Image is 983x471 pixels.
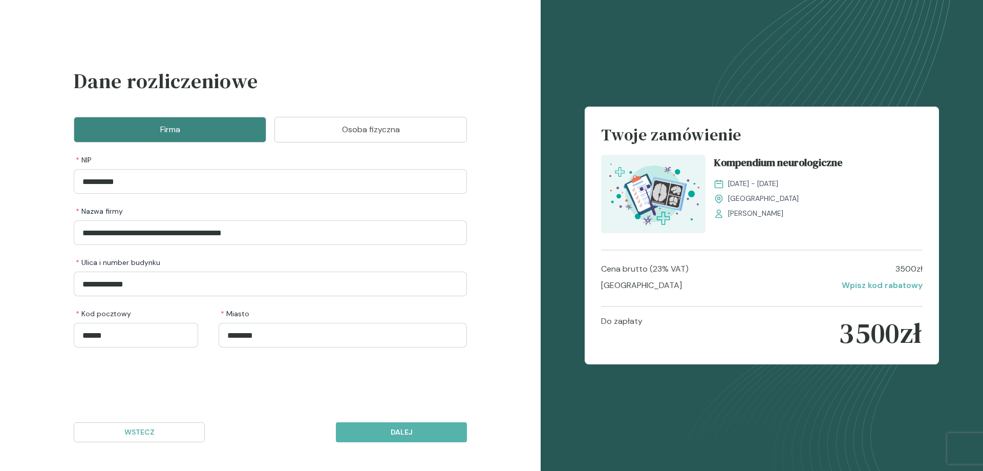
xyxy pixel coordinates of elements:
button: Firma [74,117,266,142]
p: Dalej [345,427,458,438]
span: [PERSON_NAME] [728,208,783,219]
a: Kompendium neurologiczne [714,155,922,174]
h3: Dane rozliczeniowe [74,66,467,109]
input: Kod pocztowy [74,323,198,347]
p: Wstecz [82,427,196,438]
img: Z2B805bqstJ98kzs_Neuro_T.svg [601,155,706,233]
span: Kompendium neurologiczne [714,155,843,174]
h4: Twoje zamówienie [601,123,922,155]
span: NIP [76,155,92,165]
span: Nazwa firmy [76,206,123,216]
p: Cena brutto (23% VAT) [601,263,689,275]
input: NIP [74,169,467,194]
button: Wstecz [74,422,205,442]
span: Kod pocztowy [76,309,131,319]
p: Do zapłaty [601,315,643,351]
p: Firma [87,124,253,136]
p: 3500 zł [839,315,922,351]
span: Miasto [221,309,249,319]
button: Osoba fizyczna [274,117,467,142]
p: [GEOGRAPHIC_DATA] [601,279,682,292]
p: Osoba fizyczna [287,124,454,136]
input: Ulica i number budynku [74,272,467,296]
input: Miasto [219,323,467,347]
p: Wpisz kod rabatowy [842,279,923,292]
p: 3500 zł [895,263,923,275]
button: Dalej [336,422,467,442]
span: [GEOGRAPHIC_DATA] [728,193,799,204]
input: Nazwa firmy [74,220,467,245]
span: [DATE] - [DATE] [728,178,778,189]
span: Ulica i number budynku [76,257,160,268]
